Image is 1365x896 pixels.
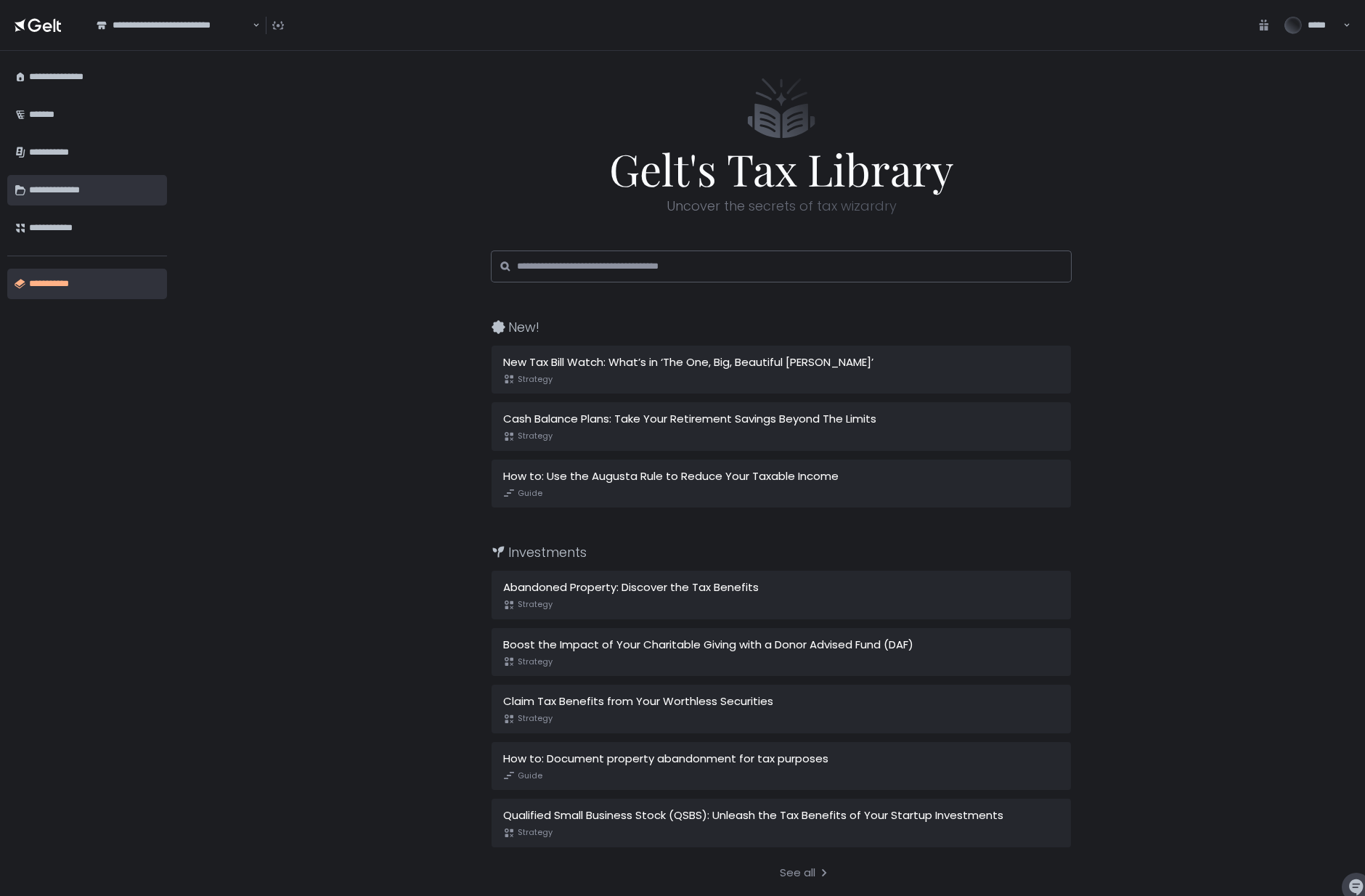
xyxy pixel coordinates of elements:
[503,770,542,781] span: Guide
[503,373,553,385] span: Strategy
[667,196,897,216] span: Uncover the secrets of tax wizardry
[87,10,260,41] div: Search for option
[503,411,1059,428] div: Cash Balance Plans: Take Your Retirement Savings Beyond The Limits
[491,542,1118,562] div: Investments
[503,354,1059,371] div: New Tax Bill Watch: What’s in ‘The One, Big, Beautiful [PERSON_NAME]’
[444,147,1118,190] span: Gelt's Tax Library
[503,807,1059,824] div: Qualified Small Business Stock (QSBS): Unleash the Tax Benefits of Your Startup Investments
[503,431,553,442] span: Strategy
[491,865,1118,881] button: See all
[503,599,553,611] span: Strategy
[503,487,542,499] span: Guide
[491,317,1118,337] div: New!
[503,713,553,725] span: Strategy
[780,865,830,881] div: See all
[503,637,1059,653] div: Boost the Impact of Your Charitable Giving with a Donor Advised Fund (DAF)
[503,751,1059,767] div: How to: Document property abandonment for tax purposes
[503,579,1059,596] div: Abandoned Property: Discover the Tax Benefits
[503,656,553,667] span: Strategy
[503,468,1059,485] div: How to: Use the Augusta Rule to Reduce Your Taxable Income
[503,693,1059,710] div: Claim Tax Benefits from Your Worthless Securities
[250,18,251,33] input: Search for option
[503,827,553,839] span: Strategy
